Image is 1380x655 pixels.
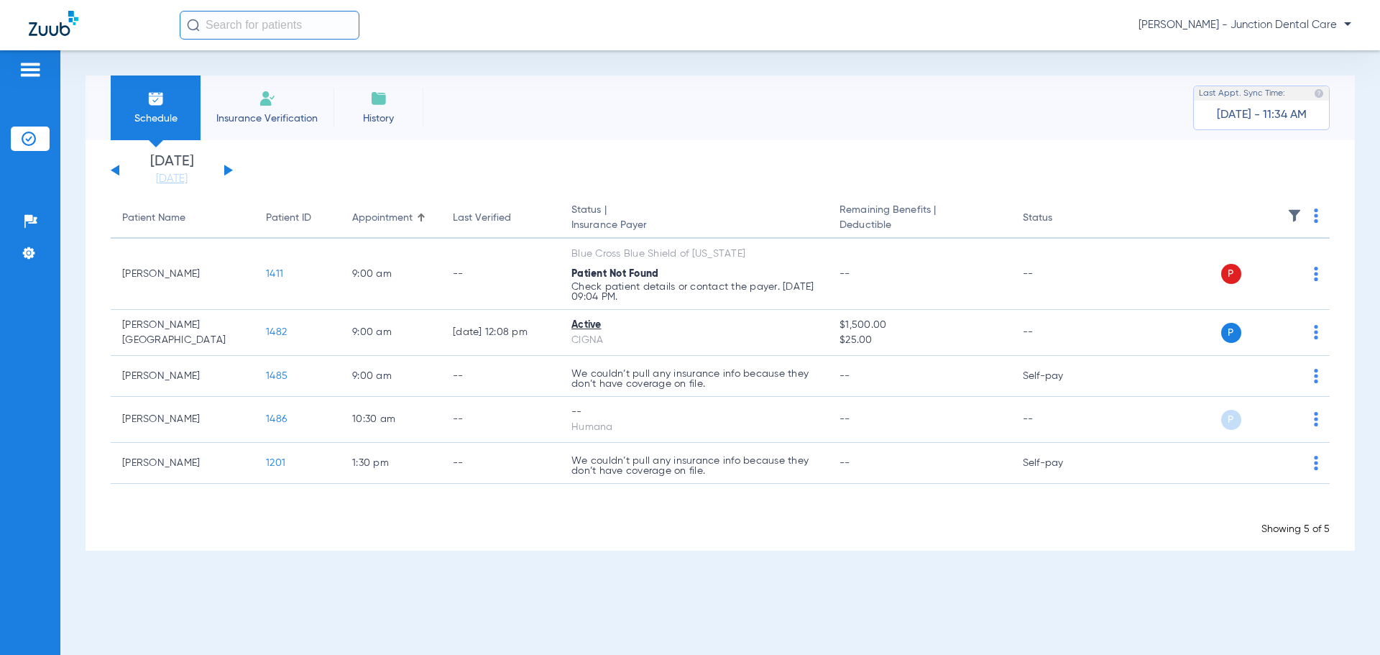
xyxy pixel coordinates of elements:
span: Deductible [839,218,999,233]
img: group-dot-blue.svg [1314,209,1318,223]
div: Patient ID [266,211,329,226]
td: [PERSON_NAME] [111,239,254,310]
img: group-dot-blue.svg [1314,456,1318,470]
td: -- [441,356,560,397]
td: 10:30 AM [341,397,441,443]
img: filter.svg [1287,209,1302,223]
td: 1:30 PM [341,443,441,484]
span: 1201 [266,458,285,468]
a: [DATE] [129,172,215,186]
td: [PERSON_NAME] [111,443,254,484]
td: -- [1011,310,1108,356]
img: Search Icon [187,19,200,32]
p: We couldn’t pull any insurance info because they don’t have coverage on file. [571,369,816,389]
th: Status [1011,198,1108,239]
td: -- [1011,239,1108,310]
span: 1482 [266,327,287,337]
td: 9:00 AM [341,356,441,397]
td: Self-pay [1011,443,1108,484]
td: -- [441,239,560,310]
div: Patient ID [266,211,311,226]
span: P [1221,410,1241,430]
td: -- [1011,397,1108,443]
div: Appointment [352,211,430,226]
input: Search for patients [180,11,359,40]
span: 1486 [266,414,287,424]
img: hamburger-icon [19,61,42,78]
img: group-dot-blue.svg [1314,412,1318,426]
p: We couldn’t pull any insurance info because they don’t have coverage on file. [571,456,816,476]
span: -- [839,414,850,424]
span: Last Appt. Sync Time: [1199,86,1285,101]
span: $1,500.00 [839,318,999,333]
div: CIGNA [571,333,816,348]
div: Last Verified [453,211,548,226]
td: 9:00 AM [341,310,441,356]
div: Patient Name [122,211,243,226]
img: Manual Insurance Verification [259,90,276,107]
span: $25.00 [839,333,999,348]
span: History [344,111,413,126]
img: Schedule [147,90,165,107]
div: Blue Cross Blue Shield of [US_STATE] [571,247,816,262]
div: Active [571,318,816,333]
span: Showing 5 of 5 [1261,524,1330,534]
td: -- [441,397,560,443]
td: [PERSON_NAME] [111,397,254,443]
img: last sync help info [1314,88,1324,99]
span: Patient Not Found [571,269,658,279]
td: 9:00 AM [341,239,441,310]
td: [PERSON_NAME] [111,356,254,397]
span: 1485 [266,371,287,381]
img: group-dot-blue.svg [1314,325,1318,339]
td: Self-pay [1011,356,1108,397]
div: Appointment [352,211,413,226]
span: -- [839,458,850,468]
span: Schedule [121,111,190,126]
span: [DATE] - 11:34 AM [1217,108,1307,122]
img: group-dot-blue.svg [1314,369,1318,383]
div: Patient Name [122,211,185,226]
img: History [370,90,387,107]
td: -- [441,443,560,484]
span: Insurance Verification [211,111,323,126]
th: Status | [560,198,828,239]
span: Insurance Payer [571,218,816,233]
img: group-dot-blue.svg [1314,267,1318,281]
span: -- [839,371,850,381]
span: P [1221,264,1241,284]
span: [PERSON_NAME] - Junction Dental Care [1138,18,1351,32]
div: Last Verified [453,211,511,226]
td: [PERSON_NAME] [GEOGRAPHIC_DATA] [111,310,254,356]
p: Check patient details or contact the payer. [DATE] 09:04 PM. [571,282,816,302]
span: 1411 [266,269,283,279]
td: [DATE] 12:08 PM [441,310,560,356]
div: -- [571,405,816,420]
div: Humana [571,420,816,435]
li: [DATE] [129,155,215,186]
img: Zuub Logo [29,11,78,36]
th: Remaining Benefits | [828,198,1011,239]
span: P [1221,323,1241,343]
span: -- [839,269,850,279]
